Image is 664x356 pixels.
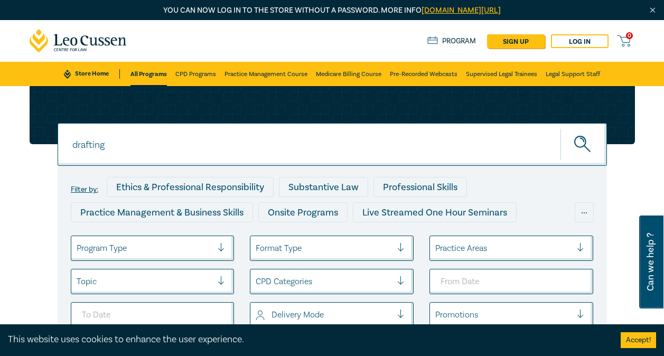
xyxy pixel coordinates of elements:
input: select [256,276,258,287]
input: select [256,242,258,254]
a: Supervised Legal Trainees [466,62,537,86]
a: Store Home [64,69,119,79]
input: select [77,242,79,254]
input: select [256,309,258,321]
div: Practice Management & Business Skills [71,202,253,222]
a: [DOMAIN_NAME][URL] [422,5,501,15]
div: Ethics & Professional Responsibility [107,177,274,197]
div: Live Streamed Practical Workshops [275,228,443,248]
div: Live Streamed Conferences and Intensives [71,228,270,248]
a: Medicare Billing Course [316,62,381,86]
input: select [435,242,437,254]
input: To Date [71,302,235,327]
div: Onsite Programs [258,202,348,222]
a: Legal Support Staff [546,62,600,86]
a: Program [427,36,476,46]
div: Professional Skills [373,177,467,197]
p: You can now log in to the store without a password. More info [30,5,635,16]
label: Filter by: [71,185,98,194]
span: 0 [626,32,633,39]
a: sign up [487,34,545,48]
div: Live Streamed One Hour Seminars [353,202,517,222]
a: Log in [551,34,609,48]
input: select [435,309,437,321]
div: This website uses cookies to enhance the user experience. [8,333,605,346]
a: CPD Programs [175,62,216,86]
a: Pre-Recorded Webcasts [390,62,457,86]
button: Accept cookies [621,332,656,348]
div: ... [575,202,594,222]
input: Search for a program title, program description or presenter name [58,123,607,166]
a: All Programs [130,62,167,86]
input: From Date [429,269,593,294]
input: select [77,276,79,287]
a: Practice Management Course [225,62,307,86]
img: Close [648,6,657,15]
span: Can we help ? [646,222,656,302]
div: Substantive Law [279,177,368,197]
